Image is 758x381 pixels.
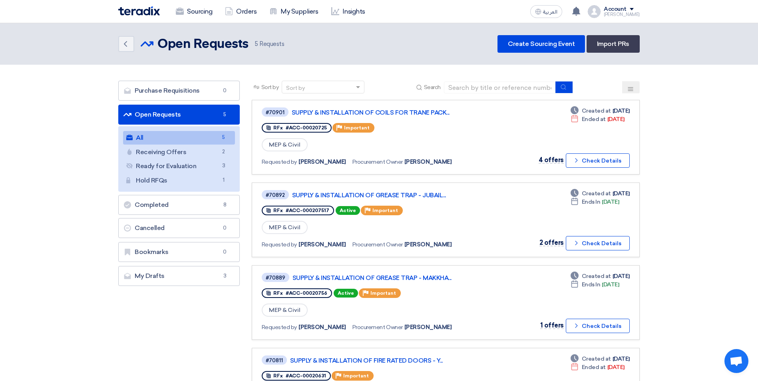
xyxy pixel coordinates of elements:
[571,272,630,280] div: [DATE]
[539,156,564,164] span: 4 offers
[539,239,564,246] span: 2 offers
[571,198,619,206] div: [DATE]
[118,105,240,125] a: Open Requests5
[273,208,283,213] span: RFx
[273,290,283,296] span: RFx
[566,319,630,333] button: Check Details
[325,3,372,20] a: Insights
[352,323,403,331] span: Procurement Owner
[220,224,230,232] span: 0
[262,138,308,151] span: MEP & Civil
[262,323,297,331] span: Requested by
[298,323,346,331] span: [PERSON_NAME]
[220,248,230,256] span: 0
[266,358,283,363] div: #70811
[266,110,284,115] div: #70901
[220,272,230,280] span: 3
[582,198,601,206] span: Ends In
[571,355,630,363] div: [DATE]
[118,6,160,16] img: Teradix logo
[292,274,492,282] a: SUPPLY & INSTALLATION OF GREASE TRAP - MAKKHA...
[571,363,625,371] div: [DATE]
[604,6,627,13] div: Account
[266,275,285,280] div: #70889
[219,148,229,156] span: 2
[118,195,240,215] a: Completed8
[255,40,258,48] span: 5
[571,280,619,289] div: [DATE]
[219,176,229,185] span: 1
[123,131,235,145] a: All
[118,218,240,238] a: Cancelled0
[262,221,308,234] span: MEP & Civil
[724,349,748,373] a: Open chat
[298,158,346,166] span: [PERSON_NAME]
[588,5,601,18] img: profile_test.png
[262,240,297,249] span: Requested by
[262,304,308,317] span: MEP & Civil
[404,240,452,249] span: [PERSON_NAME]
[444,81,556,93] input: Search by title or reference number
[220,111,230,119] span: 5
[286,125,327,131] span: #ACC-00020725
[157,36,249,52] h2: Open Requests
[582,115,606,123] span: Ended at
[286,290,327,296] span: #ACC-00020756
[352,240,403,249] span: Procurement Owner
[343,373,369,379] span: Important
[582,363,606,371] span: Ended at
[540,321,564,329] span: 1 offers
[604,12,640,17] div: [PERSON_NAME]
[530,5,562,18] button: العربية
[219,3,263,20] a: Orders
[261,83,279,91] span: Sort by
[286,373,326,379] span: #ACC-00020631
[219,133,229,142] span: 5
[123,159,235,173] a: Ready for Evaluation
[123,174,235,187] a: Hold RFQs
[543,9,557,15] span: العربية
[118,266,240,286] a: My Drafts3
[497,35,585,53] a: Create Sourcing Event
[571,189,630,198] div: [DATE]
[582,107,611,115] span: Created at
[219,162,229,170] span: 3
[286,208,329,213] span: #ACC-000207517
[286,84,305,92] div: Sort by
[582,272,611,280] span: Created at
[118,242,240,262] a: Bookmarks0
[404,158,452,166] span: [PERSON_NAME]
[571,107,630,115] div: [DATE]
[571,115,625,123] div: [DATE]
[262,158,297,166] span: Requested by
[372,208,398,213] span: Important
[290,357,490,364] a: SUPPLY & INSTALLATION OF FIRE RATED DOORS - Y...
[352,158,403,166] span: Procurement Owner
[263,3,324,20] a: My Suppliers
[582,280,601,289] span: Ends In
[220,87,230,95] span: 0
[118,81,240,101] a: Purchase Requisitions0
[123,145,235,159] a: Receiving Offers
[566,236,630,250] button: Check Details
[298,240,346,249] span: [PERSON_NAME]
[220,201,230,209] span: 8
[169,3,219,20] a: Sourcing
[582,355,611,363] span: Created at
[273,125,283,131] span: RFx
[424,83,441,91] span: Search
[292,192,492,199] a: SUPPLY & INSTALLATION OF GREASE TRAP - JUBAIL...
[344,125,370,131] span: Important
[404,323,452,331] span: [PERSON_NAME]
[266,192,285,198] div: #70892
[334,289,358,298] span: Active
[292,109,491,116] a: SUPPLY & INSTALLATION OF COILS FOR TRANE PACK...
[336,206,360,215] span: Active
[582,189,611,198] span: Created at
[255,40,284,49] span: Requests
[273,373,283,379] span: RFx
[566,153,630,168] button: Check Details
[370,290,396,296] span: Important
[587,35,640,53] a: Import PRs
